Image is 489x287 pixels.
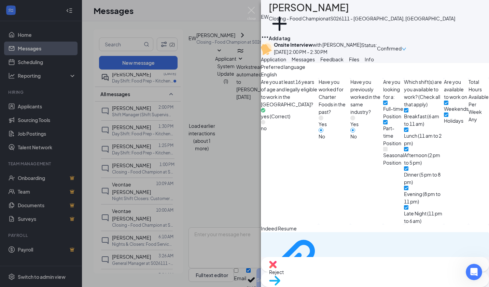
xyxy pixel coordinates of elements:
[320,56,344,62] span: Feedback
[404,191,441,205] span: Evening (8 pm to 11 pm)
[274,41,361,48] div: with [PERSON_NAME]
[404,171,441,185] span: Dinner (5 pm to 8 pm)
[350,133,357,139] span: No
[469,116,489,123] span: Any
[383,125,401,146] span: Part-time Position
[261,63,489,71] span: Preferred language
[261,78,319,108] span: Are you at least 16 years of age and legally eligible to work in the [GEOGRAPHIC_DATA]?
[404,78,444,108] span: Which shift(s) are you available to work? (Check all that apply)
[319,121,327,127] span: Yes
[261,113,290,119] span: yes (Correct)
[261,13,269,20] div: EW
[350,121,359,127] span: Yes
[404,113,439,127] span: Breakfast (6 am to 11 am)
[365,56,374,62] span: Info
[404,210,442,224] span: Late Night (11 pm to 6 am)
[444,106,469,112] span: Weekends
[383,78,404,101] span: Are you looking for a:
[269,13,290,34] svg: Plus
[383,152,404,166] span: Seasonal Position
[269,15,455,22] div: Closing - Food Champion at S026111 - [GEOGRAPHIC_DATA], [GEOGRAPHIC_DATA]
[361,41,377,56] div: Status :
[261,33,269,41] svg: Ellipses
[274,48,361,56] div: [DATE] 2:00 PM - 2:30 PM
[383,106,403,119] span: Full-time Position
[349,56,359,62] span: Files
[402,47,406,51] span: down
[274,42,312,48] b: Onsite Interview
[261,225,297,232] span: Indeed Resume
[404,152,440,166] span: Afternoon (2 pm to 5 pm)
[350,78,383,116] span: Have you previously worked in the same industry?
[469,78,489,116] span: Total Hours Available Per Week
[444,118,463,124] span: Holidays
[444,78,469,101] span: Are you available to work on
[466,264,482,280] iframe: Intercom live chat
[292,56,315,62] span: Messages
[261,125,267,131] span: no
[261,56,286,62] span: Application
[319,133,325,139] span: No
[319,78,350,116] span: Have you worked for Charter Foods in the past?
[269,13,290,42] button: PlusAdd a tag
[404,133,442,146] span: Lunch (11 am to 2 pm)
[261,71,489,78] span: English
[269,269,284,275] span: Reject
[377,45,402,52] span: Confirmed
